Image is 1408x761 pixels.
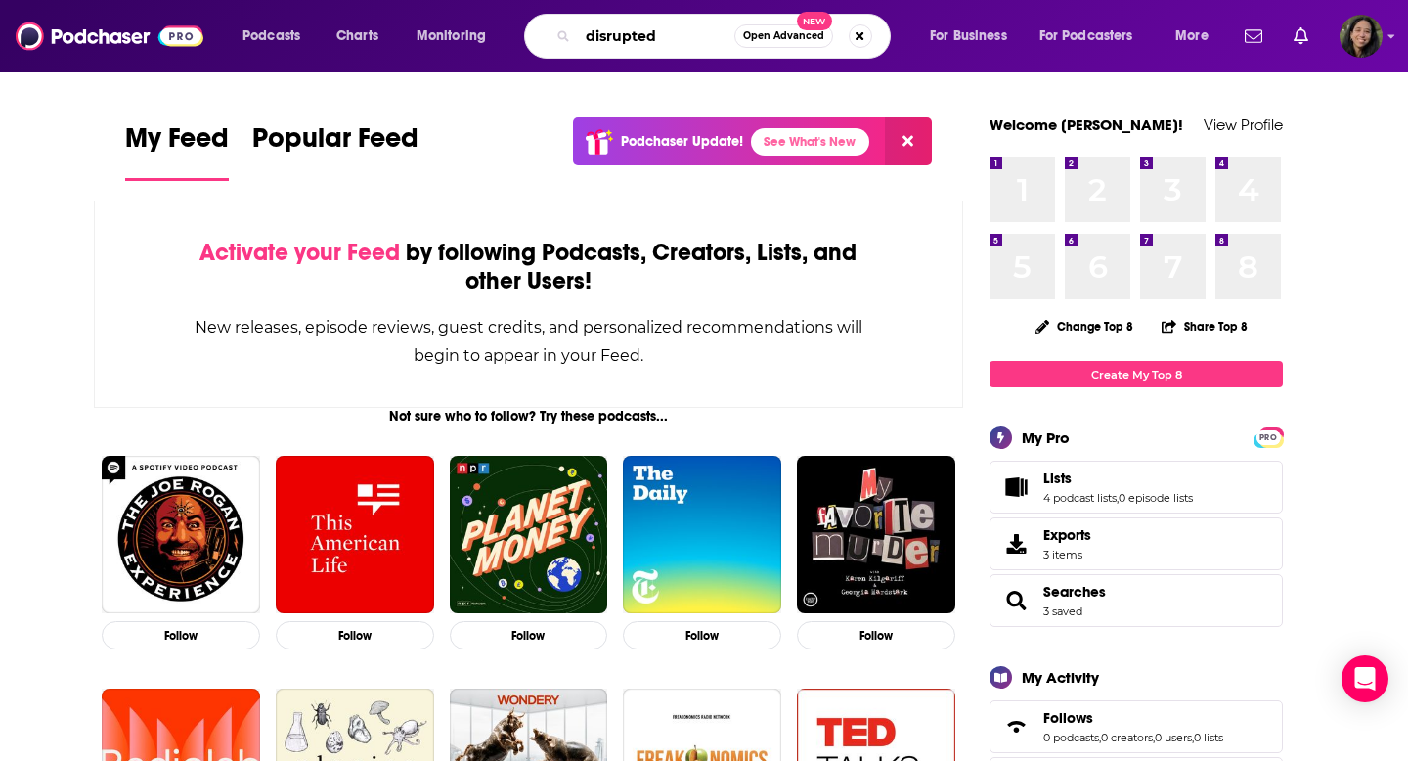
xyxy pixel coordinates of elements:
[102,621,260,649] button: Follow
[1022,428,1070,447] div: My Pro
[125,121,229,181] a: My Feed
[193,239,864,295] div: by following Podcasts, Creators, Lists, and other Users!
[1043,709,1093,727] span: Follows
[1256,429,1280,444] a: PRO
[324,21,390,52] a: Charts
[623,456,781,614] img: The Daily
[242,22,300,50] span: Podcasts
[1286,20,1316,53] a: Show notifications dropdown
[403,21,511,52] button: open menu
[797,456,955,614] img: My Favorite Murder with Karen Kilgariff and Georgia Hardstark
[578,21,734,52] input: Search podcasts, credits, & more...
[1043,470,1072,487] span: Lists
[996,713,1035,740] a: Follows
[1043,526,1091,544] span: Exports
[930,22,1007,50] span: For Business
[252,121,418,181] a: Popular Feed
[252,121,418,166] span: Popular Feed
[336,22,378,50] span: Charts
[102,456,260,614] img: The Joe Rogan Experience
[1043,709,1223,727] a: Follows
[990,361,1283,387] a: Create My Top 8
[1117,491,1119,505] span: ,
[1043,491,1117,505] a: 4 podcast lists
[1101,731,1153,744] a: 0 creators
[751,128,869,156] a: See What's New
[1175,22,1209,50] span: More
[996,587,1035,614] a: Searches
[1099,731,1101,744] span: ,
[990,115,1183,134] a: Welcome [PERSON_NAME]!
[1022,668,1099,687] div: My Activity
[1155,731,1192,744] a: 0 users
[229,21,326,52] button: open menu
[1043,583,1106,601] a: Searches
[916,21,1032,52] button: open menu
[1194,731,1223,744] a: 0 lists
[1043,731,1099,744] a: 0 podcasts
[125,121,229,166] span: My Feed
[990,517,1283,570] a: Exports
[543,14,909,59] div: Search podcasts, credits, & more...
[16,18,203,55] img: Podchaser - Follow, Share and Rate Podcasts
[996,530,1035,558] span: Exports
[797,12,832,30] span: New
[1256,430,1280,445] span: PRO
[1340,15,1383,58] button: Show profile menu
[1161,307,1249,345] button: Share Top 8
[1119,491,1193,505] a: 0 episode lists
[1204,115,1283,134] a: View Profile
[276,621,434,649] button: Follow
[1162,21,1233,52] button: open menu
[450,456,608,614] img: Planet Money
[1024,314,1145,338] button: Change Top 8
[623,621,781,649] button: Follow
[1342,655,1388,702] div: Open Intercom Messenger
[734,24,833,48] button: Open AdvancedNew
[990,700,1283,753] span: Follows
[621,133,743,150] p: Podchaser Update!
[193,313,864,370] div: New releases, episode reviews, guest credits, and personalized recommendations will begin to appe...
[990,461,1283,514] span: Lists
[417,22,486,50] span: Monitoring
[990,574,1283,627] span: Searches
[996,473,1035,501] a: Lists
[743,31,824,41] span: Open Advanced
[1043,604,1082,618] a: 3 saved
[1043,470,1193,487] a: Lists
[797,621,955,649] button: Follow
[199,238,400,267] span: Activate your Feed
[1039,22,1133,50] span: For Podcasters
[450,621,608,649] button: Follow
[1340,15,1383,58] span: Logged in as BroadleafBooks2
[94,408,963,425] div: Not sure who to follow? Try these podcasts...
[1237,20,1270,53] a: Show notifications dropdown
[276,456,434,614] img: This American Life
[1192,731,1194,744] span: ,
[1340,15,1383,58] img: User Profile
[1027,21,1162,52] button: open menu
[1043,548,1091,561] span: 3 items
[1153,731,1155,744] span: ,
